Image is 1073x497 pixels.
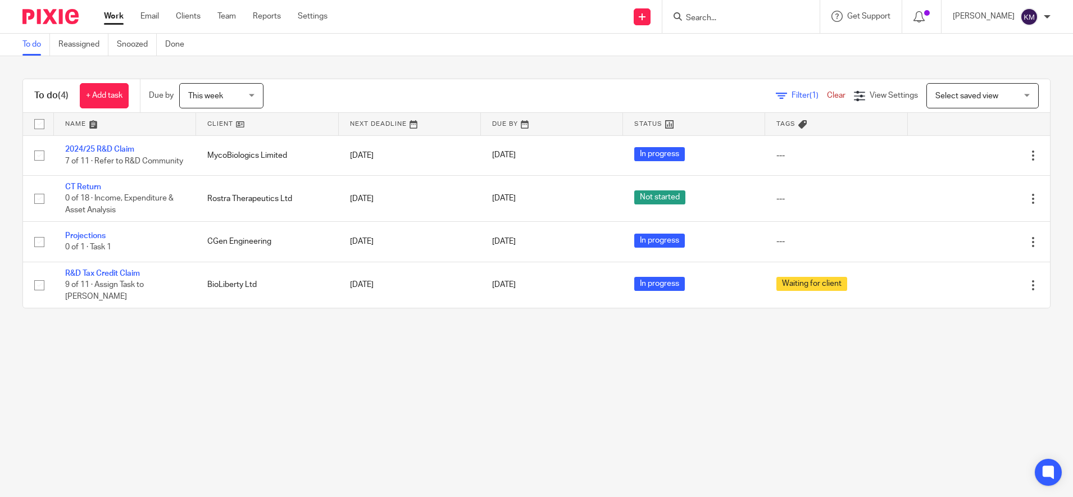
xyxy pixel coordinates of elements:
[492,238,516,246] span: [DATE]
[492,152,516,159] span: [DATE]
[58,91,69,100] span: (4)
[253,11,281,22] a: Reports
[65,183,101,191] a: CT Return
[776,236,896,247] div: ---
[176,11,201,22] a: Clients
[1020,8,1038,26] img: svg%3E
[339,175,481,221] td: [DATE]
[339,222,481,262] td: [DATE]
[339,262,481,308] td: [DATE]
[188,92,223,100] span: This week
[634,190,685,204] span: Not started
[827,92,845,99] a: Clear
[22,34,50,56] a: To do
[65,232,106,240] a: Projections
[298,11,328,22] a: Settings
[776,121,795,127] span: Tags
[196,175,338,221] td: Rostra Therapeutics Ltd
[339,135,481,175] td: [DATE]
[22,9,79,24] img: Pixie
[65,270,140,277] a: R&D Tax Credit Claim
[847,12,890,20] span: Get Support
[65,244,111,252] span: 0 of 1 · Task 1
[685,13,786,24] input: Search
[104,11,124,22] a: Work
[65,145,134,153] a: 2024/25 R&D Claim
[165,34,193,56] a: Done
[935,92,998,100] span: Select saved view
[149,90,174,101] p: Due by
[196,135,338,175] td: MycoBiologics Limited
[58,34,108,56] a: Reassigned
[634,277,685,291] span: In progress
[492,195,516,203] span: [DATE]
[65,281,144,300] span: 9 of 11 · Assign Task to [PERSON_NAME]
[492,281,516,289] span: [DATE]
[776,150,896,161] div: ---
[953,11,1015,22] p: [PERSON_NAME]
[634,234,685,248] span: In progress
[140,11,159,22] a: Email
[34,90,69,102] h1: To do
[870,92,918,99] span: View Settings
[117,34,157,56] a: Snoozed
[65,195,174,215] span: 0 of 18 · Income, Expenditure & Asset Analysis
[792,92,827,99] span: Filter
[196,262,338,308] td: BioLiberty Ltd
[65,157,183,165] span: 7 of 11 · Refer to R&D Community
[217,11,236,22] a: Team
[196,222,338,262] td: CGen Engineering
[776,277,847,291] span: Waiting for client
[80,83,129,108] a: + Add task
[810,92,819,99] span: (1)
[776,193,896,204] div: ---
[634,147,685,161] span: In progress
